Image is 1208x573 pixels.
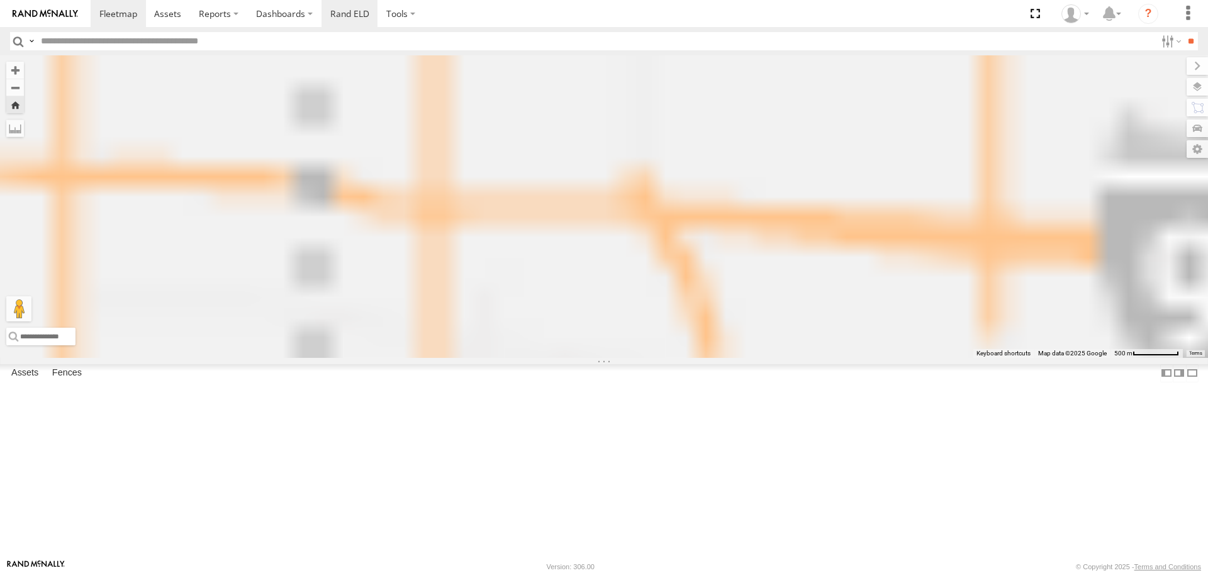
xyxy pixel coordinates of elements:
div: Matthew Trout [1057,4,1093,23]
label: Map Settings [1187,140,1208,158]
div: Version: 306.00 [547,563,595,570]
i: ? [1138,4,1158,24]
label: Fences [46,365,88,382]
button: Map Scale: 500 m per 70 pixels [1110,349,1183,358]
a: Terms (opens in new tab) [1189,350,1202,355]
img: rand-logo.svg [13,9,78,18]
button: Zoom in [6,62,24,79]
label: Measure [6,120,24,137]
label: Dock Summary Table to the Left [1160,364,1173,382]
span: Map data ©2025 Google [1038,350,1107,357]
button: Zoom out [6,79,24,96]
button: Zoom Home [6,96,24,113]
label: Dock Summary Table to the Right [1173,364,1185,382]
button: Drag Pegman onto the map to open Street View [6,296,31,321]
label: Assets [5,365,45,382]
label: Search Filter Options [1156,32,1183,50]
label: Hide Summary Table [1186,364,1199,382]
button: Keyboard shortcuts [976,349,1031,358]
a: Visit our Website [7,560,65,573]
div: © Copyright 2025 - [1076,563,1201,570]
a: Terms and Conditions [1134,563,1201,570]
span: 500 m [1114,350,1132,357]
label: Search Query [26,32,36,50]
